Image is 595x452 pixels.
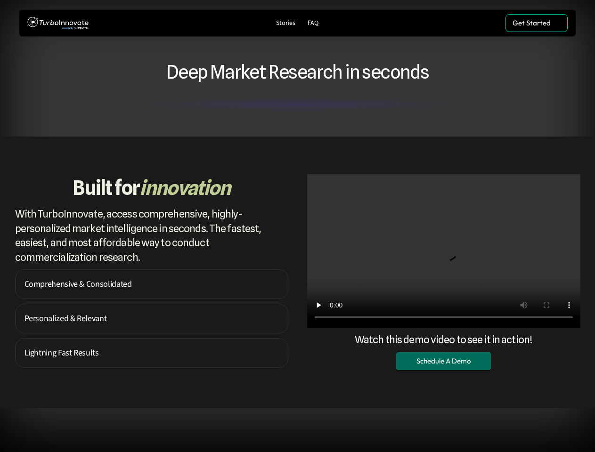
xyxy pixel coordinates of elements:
p: Stories [276,19,295,27]
a: FAQ [304,17,322,30]
a: Get Started [505,14,568,32]
p: FAQ [308,19,318,27]
a: Stories [272,17,299,30]
img: TurboInnovate Logo [27,15,89,32]
p: Get Started [513,19,551,27]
